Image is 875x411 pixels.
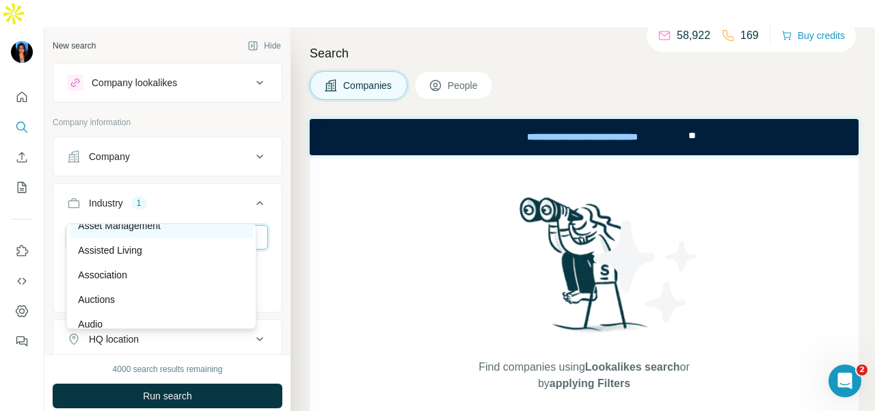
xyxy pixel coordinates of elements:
[310,119,859,155] iframe: Banner
[53,66,282,99] button: Company lookalikes
[78,219,161,233] p: Asset Management
[53,323,282,356] button: HQ location
[89,150,130,163] div: Company
[238,36,291,56] button: Hide
[89,332,139,346] div: HQ location
[11,269,33,293] button: Use Surfe API
[781,26,845,45] button: Buy credits
[11,329,33,354] button: Feedback
[53,187,282,225] button: Industry1
[53,140,282,173] button: Company
[550,377,630,389] span: applying Filters
[513,194,656,346] img: Surfe Illustration - Woman searching with binoculars
[829,364,861,397] iframe: Intercom live chat
[310,44,859,63] h4: Search
[11,175,33,200] button: My lists
[11,41,33,63] img: Avatar
[78,268,127,282] p: Association
[92,76,177,90] div: Company lookalikes
[585,361,680,373] span: Lookalikes search
[677,27,710,44] p: 58,922
[11,85,33,109] button: Quick start
[474,359,693,392] span: Find companies using or by
[740,27,759,44] p: 169
[78,243,142,257] p: Assisted Living
[78,317,103,331] p: Audio
[11,239,33,263] button: Use Surfe on LinkedIn
[343,79,393,92] span: Companies
[857,364,867,375] span: 2
[11,299,33,323] button: Dashboard
[53,40,96,52] div: New search
[11,115,33,140] button: Search
[584,210,708,333] img: Surfe Illustration - Stars
[53,384,282,408] button: Run search
[113,363,223,375] div: 4000 search results remaining
[448,79,479,92] span: People
[143,389,192,403] span: Run search
[89,196,123,210] div: Industry
[131,197,147,209] div: 1
[78,293,115,306] p: Auctions
[11,145,33,170] button: Enrich CSV
[53,116,282,129] p: Company information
